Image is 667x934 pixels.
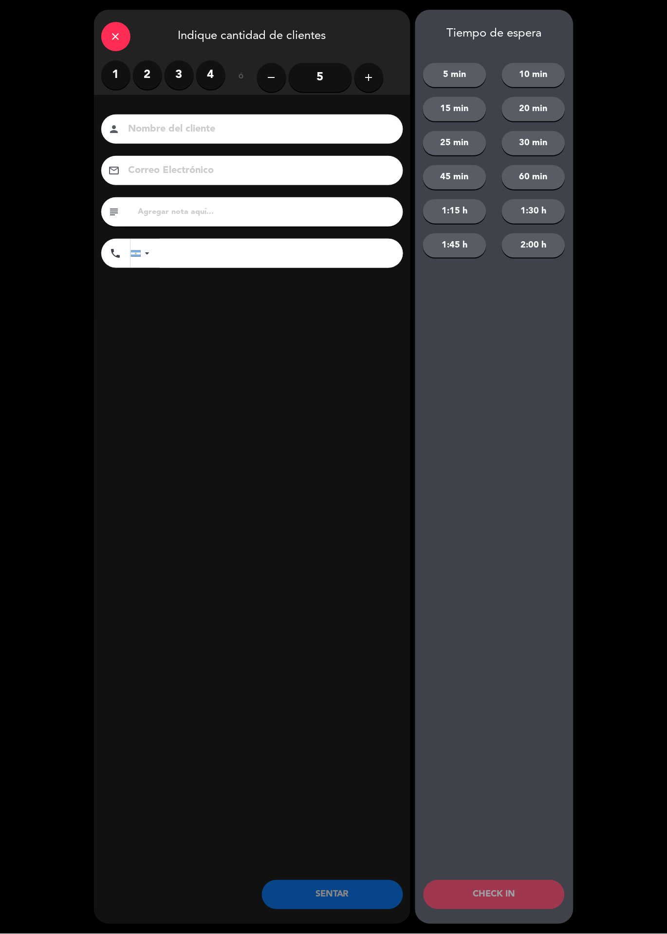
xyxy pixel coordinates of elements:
[137,205,396,219] input: Agregar nota aquí...
[502,199,565,224] button: 1:30 h
[354,63,384,92] button: add
[363,72,375,83] i: add
[128,121,390,138] input: Nombre del cliente
[94,10,410,60] div: Indique cantidad de clientes
[423,165,486,190] button: 45 min
[423,63,486,87] button: 5 min
[257,63,286,92] button: remove
[165,60,194,90] label: 3
[128,162,390,179] input: Correo Electrónico
[109,206,120,218] i: subject
[502,233,565,258] button: 2:00 h
[196,60,225,90] label: 4
[262,880,403,910] button: SENTAR
[423,131,486,155] button: 25 min
[131,239,153,267] div: Argentina: +54
[133,60,162,90] label: 2
[502,63,565,87] button: 10 min
[110,31,122,42] i: close
[109,165,120,176] i: email
[424,880,565,910] button: CHECK IN
[502,97,565,121] button: 20 min
[423,97,486,121] button: 15 min
[423,233,486,258] button: 1:45 h
[423,199,486,224] button: 1:15 h
[110,248,122,259] i: phone
[225,60,257,95] div: ó
[502,165,565,190] button: 60 min
[415,27,574,41] div: Tiempo de espera
[502,131,565,155] button: 30 min
[101,60,130,90] label: 1
[109,123,120,135] i: person
[266,72,278,83] i: remove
